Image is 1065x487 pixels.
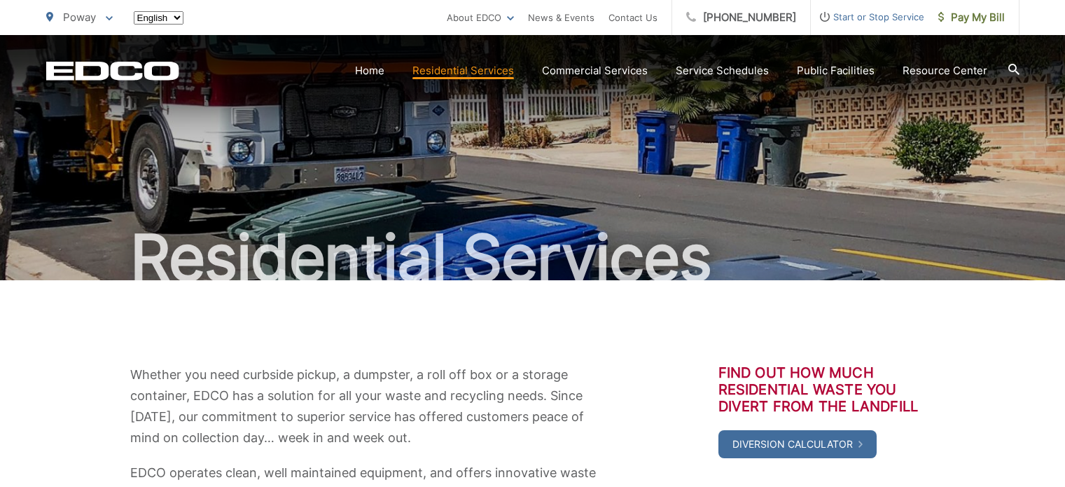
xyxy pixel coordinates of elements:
span: Pay My Bill [938,9,1005,26]
a: Public Facilities [797,62,875,79]
p: Whether you need curbside pickup, a dumpster, a roll off box or a storage container, EDCO has a s... [130,364,599,448]
a: Resource Center [903,62,987,79]
a: Contact Us [608,9,657,26]
select: Select a language [134,11,183,25]
h3: Find out how much residential waste you divert from the landfill [718,364,935,415]
a: News & Events [528,9,594,26]
a: Diversion Calculator [718,430,877,458]
a: Home [355,62,384,79]
a: EDCD logo. Return to the homepage. [46,61,179,81]
span: Poway [63,11,96,24]
a: Commercial Services [542,62,648,79]
a: About EDCO [447,9,514,26]
h1: Residential Services [46,223,1019,293]
a: Service Schedules [676,62,769,79]
a: Residential Services [412,62,514,79]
